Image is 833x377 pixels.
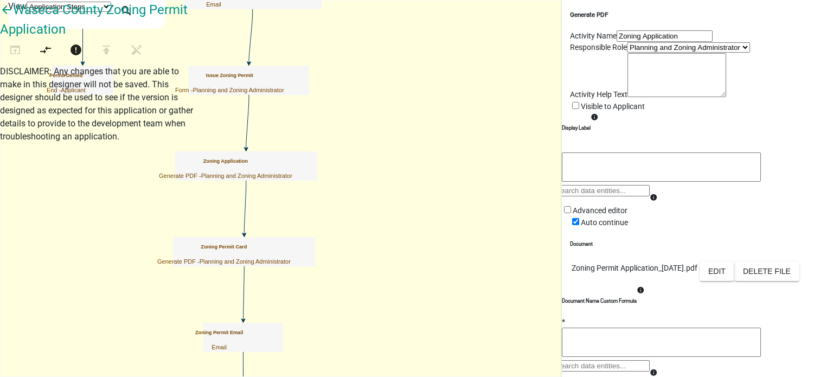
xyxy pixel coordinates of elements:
i: open_in_browser [9,43,22,59]
i: info [637,286,644,294]
i: info [591,113,598,121]
label: Visible to Applicant [570,102,645,111]
h6: Display Label [562,124,591,132]
input: Search data entities... [554,360,650,372]
h5: Generate PDF [570,10,825,20]
label: Activity Name [570,31,617,40]
input: Auto continue [572,218,579,225]
label: Auto continue [570,218,628,227]
h6: Document Name Custom Formula [562,297,637,305]
label: Responsible Role [570,43,627,52]
button: Publish [91,39,121,62]
i: edit_off [130,43,143,59]
i: compare_arrows [39,43,52,59]
button: Delete File [734,261,799,281]
input: Search data entities... [554,185,650,196]
i: publish [100,43,113,59]
input: Advanced editor [564,206,571,213]
i: error [69,43,82,59]
i: info [650,369,657,376]
button: Save [121,39,152,62]
h6: Document [570,240,825,248]
input: Visible to Applicant [572,102,579,109]
label: Activity Help Text [570,90,627,99]
i: info [650,194,657,201]
label: Advanced editor [562,206,627,215]
p: Zoning Permit Application_[DATE].pdf [572,263,697,274]
button: Auto Layout [30,39,61,62]
button: Edit [700,261,734,281]
button: 2 problems in this workflow [61,39,91,62]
